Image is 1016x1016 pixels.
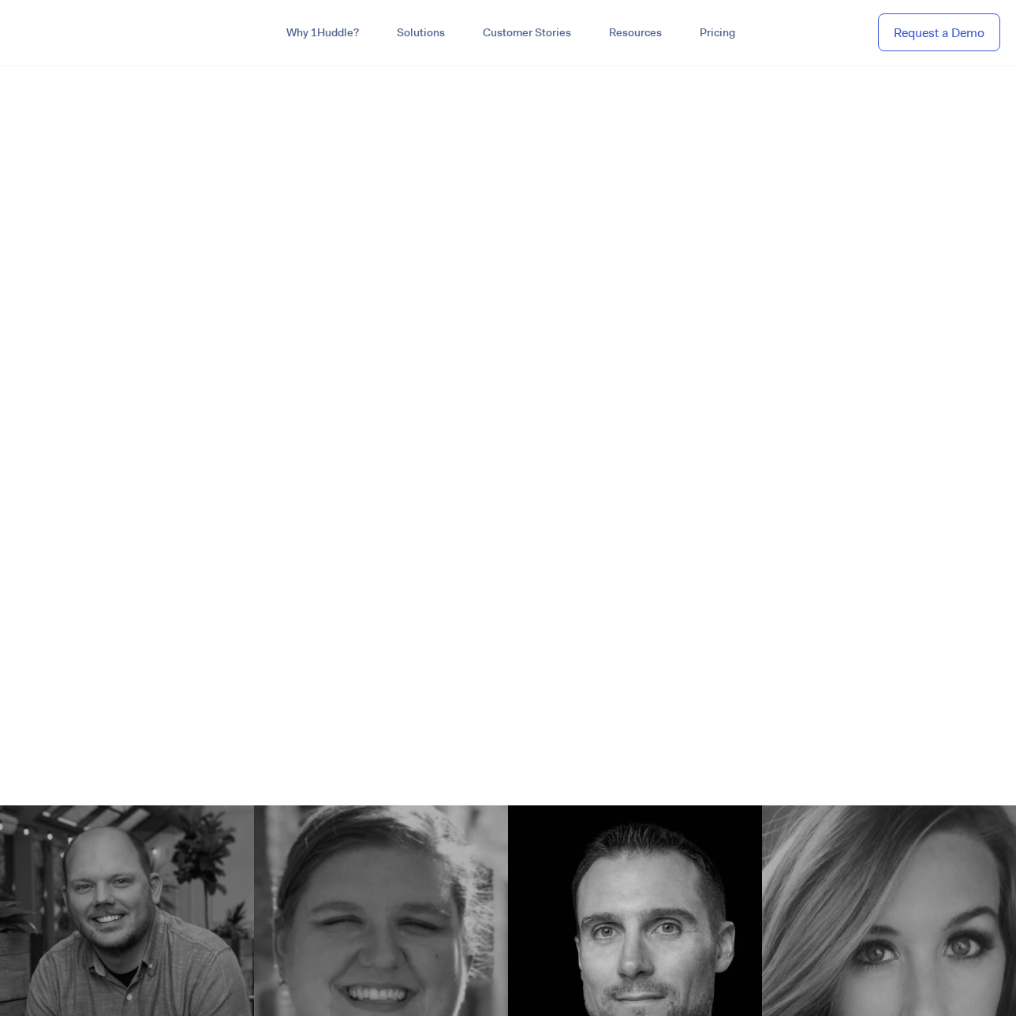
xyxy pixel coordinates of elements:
[681,19,754,47] a: Pricing
[878,13,1000,52] a: Request a Demo
[378,19,464,47] a: Solutions
[464,19,590,47] a: Customer Stories
[590,19,681,47] a: Resources
[16,17,129,47] img: ...
[267,19,378,47] a: Why 1Huddle?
